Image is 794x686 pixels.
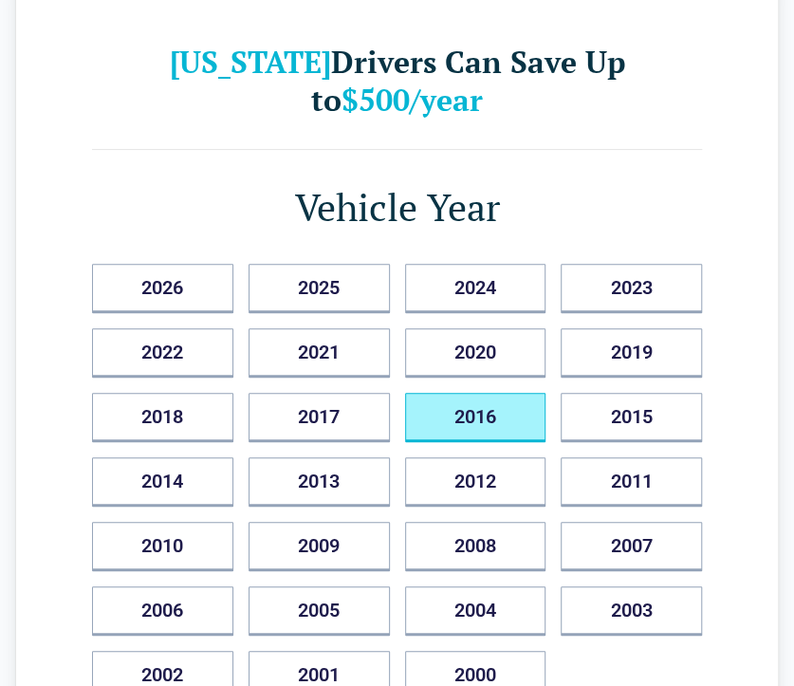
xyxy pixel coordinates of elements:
[405,393,546,442] button: 2016
[249,457,390,507] button: 2013
[405,328,546,378] button: 2020
[405,457,546,507] button: 2012
[249,393,390,442] button: 2017
[92,586,233,636] button: 2006
[92,393,233,442] button: 2018
[92,328,233,378] button: 2022
[561,264,702,313] button: 2023
[170,42,331,82] b: [US_STATE]
[342,80,483,120] b: $500/year
[249,586,390,636] button: 2005
[249,264,390,313] button: 2025
[561,328,702,378] button: 2019
[249,522,390,571] button: 2009
[92,457,233,507] button: 2014
[405,586,546,636] button: 2004
[561,522,702,571] button: 2007
[405,264,546,313] button: 2024
[92,522,233,571] button: 2010
[405,522,546,571] button: 2008
[561,457,702,507] button: 2011
[92,180,702,233] h1: Vehicle Year
[561,393,702,442] button: 2015
[92,43,702,119] h2: Drivers Can Save Up to
[249,328,390,378] button: 2021
[561,586,702,636] button: 2003
[92,264,233,313] button: 2026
